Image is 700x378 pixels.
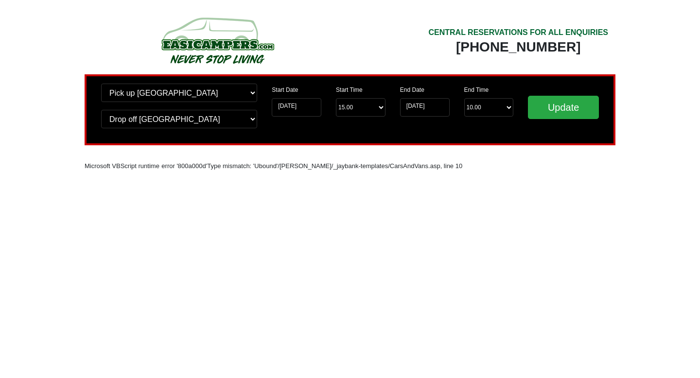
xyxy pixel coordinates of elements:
[161,162,207,170] font: error '800a000d'
[428,27,608,38] div: CENTRAL RESERVATIONS FOR ALL ENQUIRIES
[85,162,159,170] font: Microsoft VBScript runtime
[440,162,463,170] font: , line 10
[528,96,599,119] input: Update
[207,162,278,170] font: Type mismatch: 'Ubound'
[336,86,363,94] label: Start Time
[272,86,298,94] label: Start Date
[400,98,450,117] input: Return Date
[278,162,440,170] font: /[PERSON_NAME]/_jaybank-templates/CarsAndVans.asp
[125,14,310,67] img: campers-checkout-logo.png
[428,38,608,56] div: [PHONE_NUMBER]
[272,98,321,117] input: Start Date
[464,86,489,94] label: End Time
[400,86,424,94] label: End Date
